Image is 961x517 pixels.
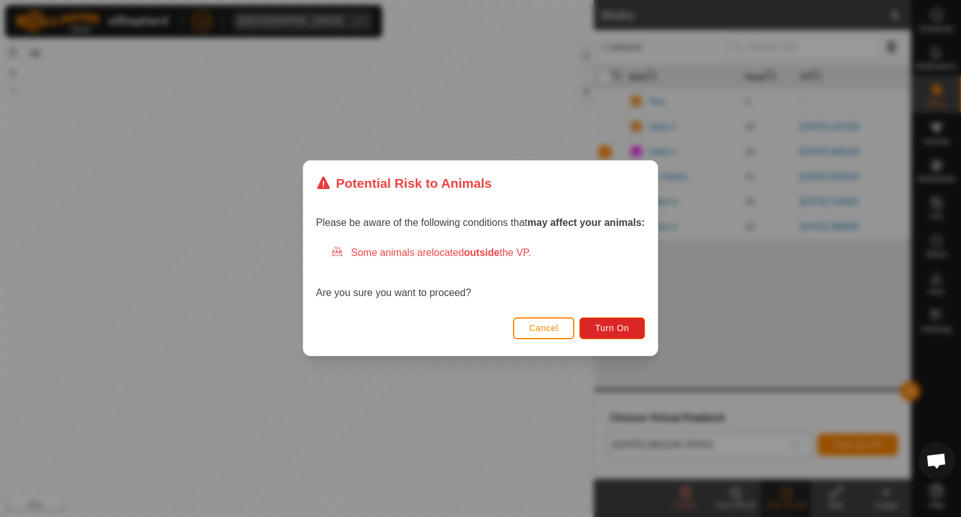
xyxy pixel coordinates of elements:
[331,246,645,261] div: Some animals are
[513,317,575,339] button: Cancel
[432,248,531,258] span: located the VP.
[316,173,492,193] div: Potential Risk to Animals
[918,442,955,479] div: Open chat
[464,248,500,258] strong: outside
[527,218,645,228] strong: may affect your animals:
[580,317,645,339] button: Turn On
[596,324,629,334] span: Turn On
[529,324,559,334] span: Cancel
[316,218,645,228] span: Please be aware of the following conditions that
[316,246,645,301] div: Are you sure you want to proceed?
